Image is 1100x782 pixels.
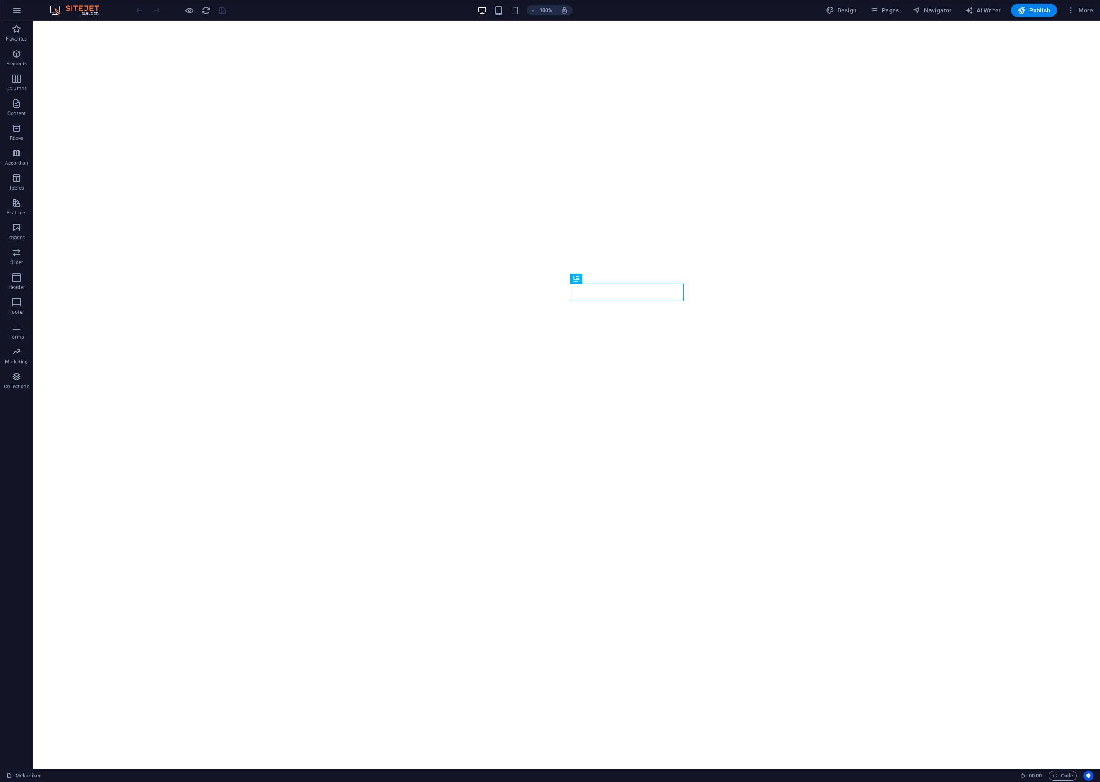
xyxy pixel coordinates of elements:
[1052,771,1073,781] span: Code
[4,383,29,390] p: Collections
[10,259,23,266] p: Slider
[1083,771,1093,781] button: Usercentrics
[8,234,25,241] p: Images
[184,5,194,15] button: Click here to leave preview mode and continue editing
[1067,6,1093,14] span: More
[912,6,952,14] span: Navigator
[6,36,27,42] p: Favorites
[6,60,27,67] p: Elements
[1020,771,1042,781] h6: Session time
[7,209,26,216] p: Features
[823,4,860,17] button: Design
[962,4,1004,17] button: AI Writer
[5,359,28,365] p: Marketing
[5,160,28,166] p: Accordion
[965,6,1001,14] span: AI Writer
[1029,771,1042,781] span: 00 00
[1018,6,1050,14] span: Publish
[7,110,26,117] p: Content
[1035,772,1036,779] span: :
[1011,4,1057,17] button: Publish
[9,185,24,191] p: Tables
[9,309,24,315] p: Footer
[10,135,24,142] p: Boxes
[1049,771,1077,781] button: Code
[8,284,25,291] p: Header
[527,5,556,15] button: 100%
[909,4,955,17] button: Navigator
[201,5,211,15] button: reload
[870,6,899,14] span: Pages
[867,4,902,17] button: Pages
[1064,4,1096,17] button: More
[6,85,27,92] p: Columns
[48,5,110,15] img: Editor Logo
[823,4,860,17] div: Design (Ctrl+Alt+Y)
[826,6,857,14] span: Design
[7,771,41,781] a: Click to cancel selection. Double-click to open Pages
[561,7,568,14] i: On resize automatically adjust zoom level to fit chosen device.
[201,6,211,15] i: Reload page
[9,334,24,340] p: Forms
[539,5,552,15] h6: 100%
